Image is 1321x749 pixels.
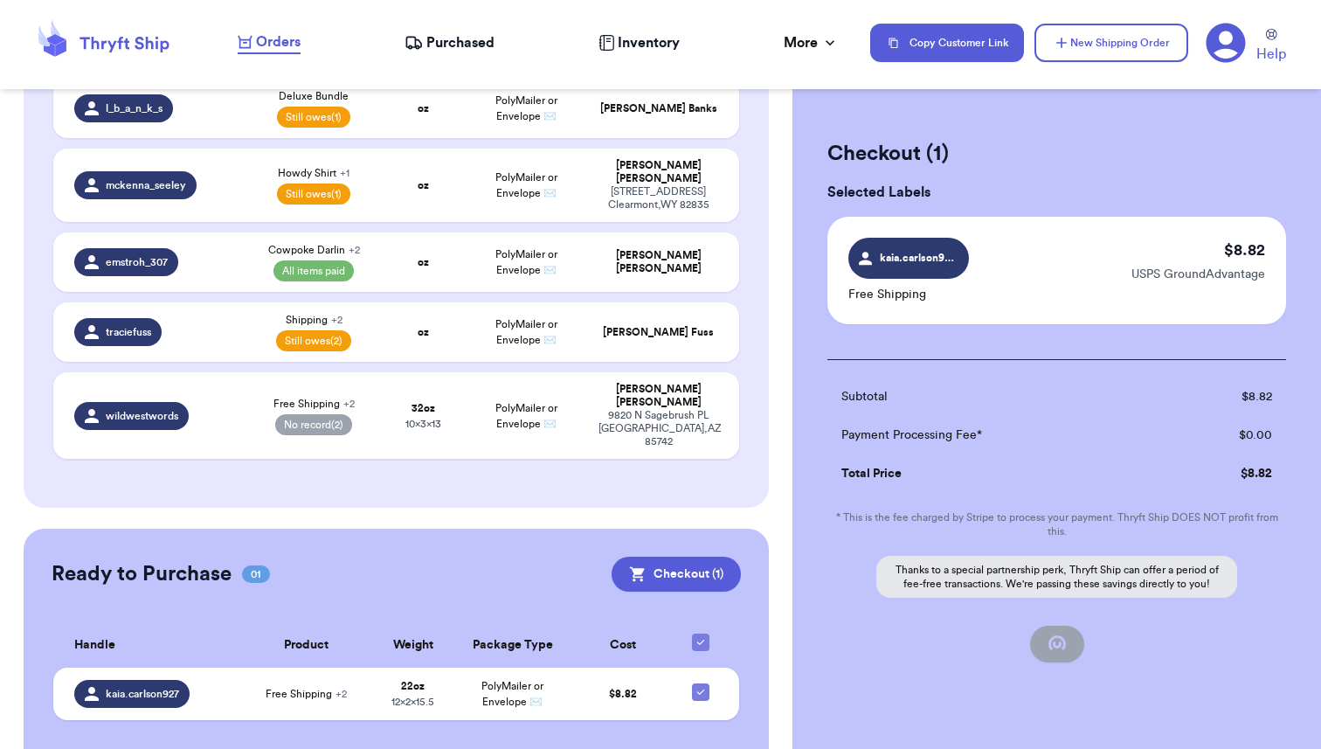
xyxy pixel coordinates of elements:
[240,623,373,668] th: Product
[276,330,351,351] span: Still owes (2)
[335,689,347,699] span: + 2
[1164,454,1286,493] td: $ 8.82
[618,32,680,53] span: Inventory
[598,159,718,185] div: [PERSON_NAME] [PERSON_NAME]
[277,107,350,128] span: Still owes (1)
[495,403,557,429] span: PolyMailer or Envelope ✉️
[598,409,718,448] div: 9820 N Sagebrush PL [GEOGRAPHIC_DATA] , AZ 85742
[495,319,557,345] span: PolyMailer or Envelope ✉️
[495,95,557,121] span: PolyMailer or Envelope ✉️
[106,101,163,115] span: l_b_a_n_k_s
[827,510,1286,538] p: * This is the fee charged by Stripe to process your payment. Thryft Ship DOES NOT profit from this.
[573,623,673,668] th: Cost
[405,32,495,53] a: Purchased
[74,636,115,655] span: Handle
[1256,44,1286,65] span: Help
[827,182,1286,203] h3: Selected Labels
[401,681,425,691] strong: 22 oz
[273,397,355,411] span: Free Shipping
[256,31,301,52] span: Orders
[266,687,347,701] span: Free Shipping
[405,419,441,429] span: 10 x 3 x 13
[612,557,741,592] button: Checkout (1)
[1164,416,1286,454] td: $ 0.00
[106,178,186,192] span: mckenna_seeley
[827,454,1164,493] td: Total Price
[340,168,349,178] span: + 1
[848,286,969,303] p: Free Shipping
[278,166,349,180] span: Howdy Shirt
[373,623,453,668] th: Weight
[268,243,360,257] span: Cowpoke Darlin
[880,250,955,266] span: kaia.carlson927
[598,249,718,275] div: [PERSON_NAME] [PERSON_NAME]
[277,184,350,205] span: Still owes (1)
[1131,266,1265,283] p: USPS GroundAdvantage
[286,313,342,327] span: Shipping
[598,32,680,53] a: Inventory
[52,560,232,588] h2: Ready to Purchase
[331,315,342,325] span: + 2
[609,689,637,699] span: $ 8.82
[106,409,178,423] span: wildwestwords
[1034,24,1188,62] button: New Shipping Order
[279,89,349,103] span: Deluxe Bundle
[426,32,495,53] span: Purchased
[495,172,557,198] span: PolyMailer or Envelope ✉️
[827,378,1164,416] td: Subtotal
[453,623,572,668] th: Package Type
[349,245,360,255] span: + 2
[870,24,1024,62] button: Copy Customer Link
[238,31,301,54] a: Orders
[1224,238,1265,262] p: $ 8.82
[598,102,718,115] div: [PERSON_NAME] Banks
[418,257,429,267] strong: oz
[598,383,718,409] div: [PERSON_NAME] [PERSON_NAME]
[412,403,435,413] strong: 32 oz
[495,249,557,275] span: PolyMailer or Envelope ✉️
[106,325,151,339] span: traciefuss
[481,681,543,707] span: PolyMailer or Envelope ✉️
[418,180,429,191] strong: oz
[784,32,839,53] div: More
[598,326,718,339] div: [PERSON_NAME] Fuss
[827,416,1164,454] td: Payment Processing Fee*
[418,327,429,337] strong: oz
[418,103,429,114] strong: oz
[242,565,270,583] span: 01
[876,556,1237,598] p: Thanks to a special partnership perk, Thryft Ship can offer a period of fee-free transactions. We...
[273,260,354,281] span: All items paid
[106,687,179,701] span: kaia.carlson927
[343,399,355,409] span: + 2
[827,140,1286,168] h2: Checkout ( 1 )
[1256,29,1286,65] a: Help
[106,255,168,269] span: emstroh_307
[275,414,352,435] span: No record (2)
[1164,378,1286,416] td: $ 8.82
[598,185,718,212] div: [STREET_ADDRESS] Clearmont , WY 82835
[391,697,434,707] span: 12 x 2 x 15.5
